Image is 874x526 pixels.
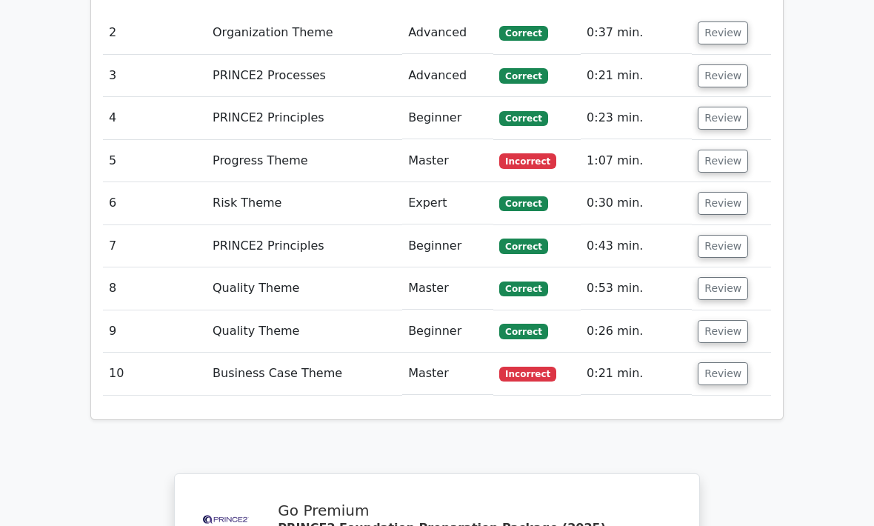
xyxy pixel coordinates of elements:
td: 7 [103,225,207,267]
span: Correct [499,68,547,83]
td: Risk Theme [207,182,402,224]
td: Progress Theme [207,140,402,182]
td: 0:53 min. [581,267,692,310]
td: Beginner [402,225,493,267]
td: Master [402,140,493,182]
span: Incorrect [499,153,556,168]
td: Expert [402,182,493,224]
td: Advanced [402,12,493,54]
td: 4 [103,97,207,139]
td: 0:43 min. [581,225,692,267]
span: Correct [499,196,547,211]
td: 2 [103,12,207,54]
td: 0:21 min. [581,353,692,395]
td: 0:30 min. [581,182,692,224]
td: 5 [103,140,207,182]
td: 9 [103,310,207,353]
td: Quality Theme [207,310,402,353]
span: Correct [499,239,547,253]
td: Beginner [402,97,493,139]
td: Quality Theme [207,267,402,310]
button: Review [698,150,748,173]
td: PRINCE2 Principles [207,225,402,267]
span: Incorrect [499,367,556,382]
td: 1:07 min. [581,140,692,182]
button: Review [698,362,748,385]
td: Advanced [402,55,493,97]
td: 10 [103,353,207,395]
td: 0:37 min. [581,12,692,54]
td: PRINCE2 Processes [207,55,402,97]
td: 0:21 min. [581,55,692,97]
button: Review [698,320,748,343]
button: Review [698,64,748,87]
td: 3 [103,55,207,97]
span: Correct [499,282,547,296]
td: Organization Theme [207,12,402,54]
td: 0:26 min. [581,310,692,353]
td: PRINCE2 Principles [207,97,402,139]
span: Correct [499,26,547,41]
button: Review [698,277,748,300]
td: Business Case Theme [207,353,402,395]
button: Review [698,192,748,215]
td: Beginner [402,310,493,353]
span: Correct [499,324,547,339]
td: Master [402,267,493,310]
button: Review [698,107,748,130]
span: Correct [499,111,547,126]
button: Review [698,21,748,44]
td: Master [402,353,493,395]
td: 8 [103,267,207,310]
td: 6 [103,182,207,224]
button: Review [698,235,748,258]
td: 0:23 min. [581,97,692,139]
